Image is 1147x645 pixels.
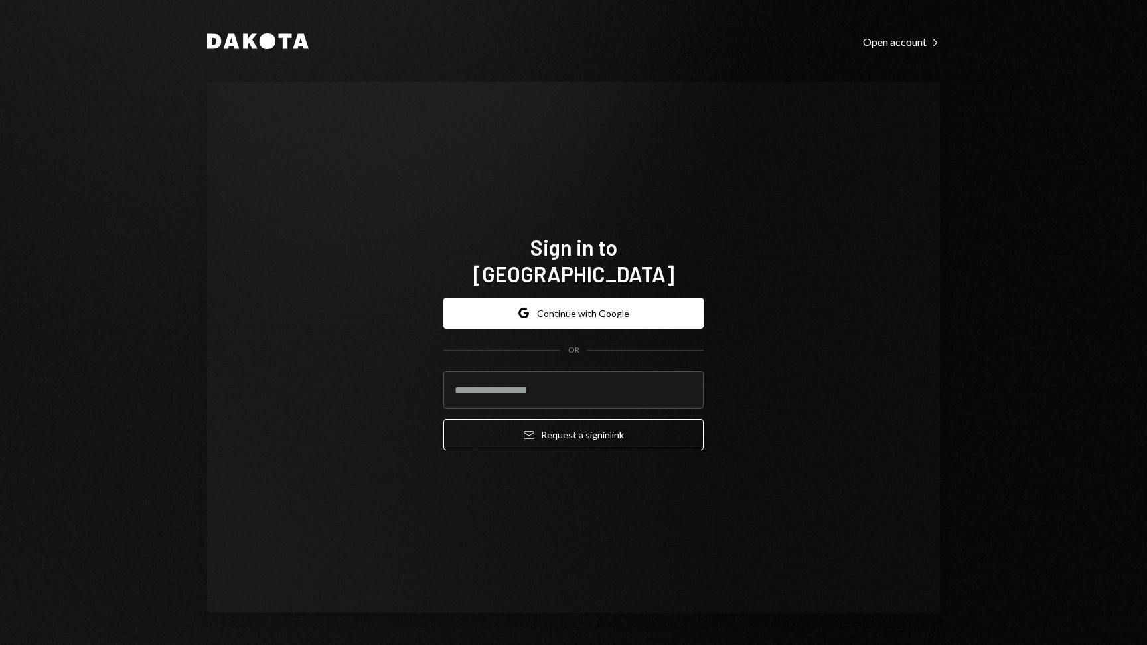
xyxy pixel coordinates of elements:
h1: Sign in to [GEOGRAPHIC_DATA] [443,234,704,287]
button: Continue with Google [443,298,704,329]
div: OR [568,345,579,356]
div: Open account [863,35,940,48]
button: Request a signinlink [443,419,704,450]
a: Open account [863,34,940,48]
